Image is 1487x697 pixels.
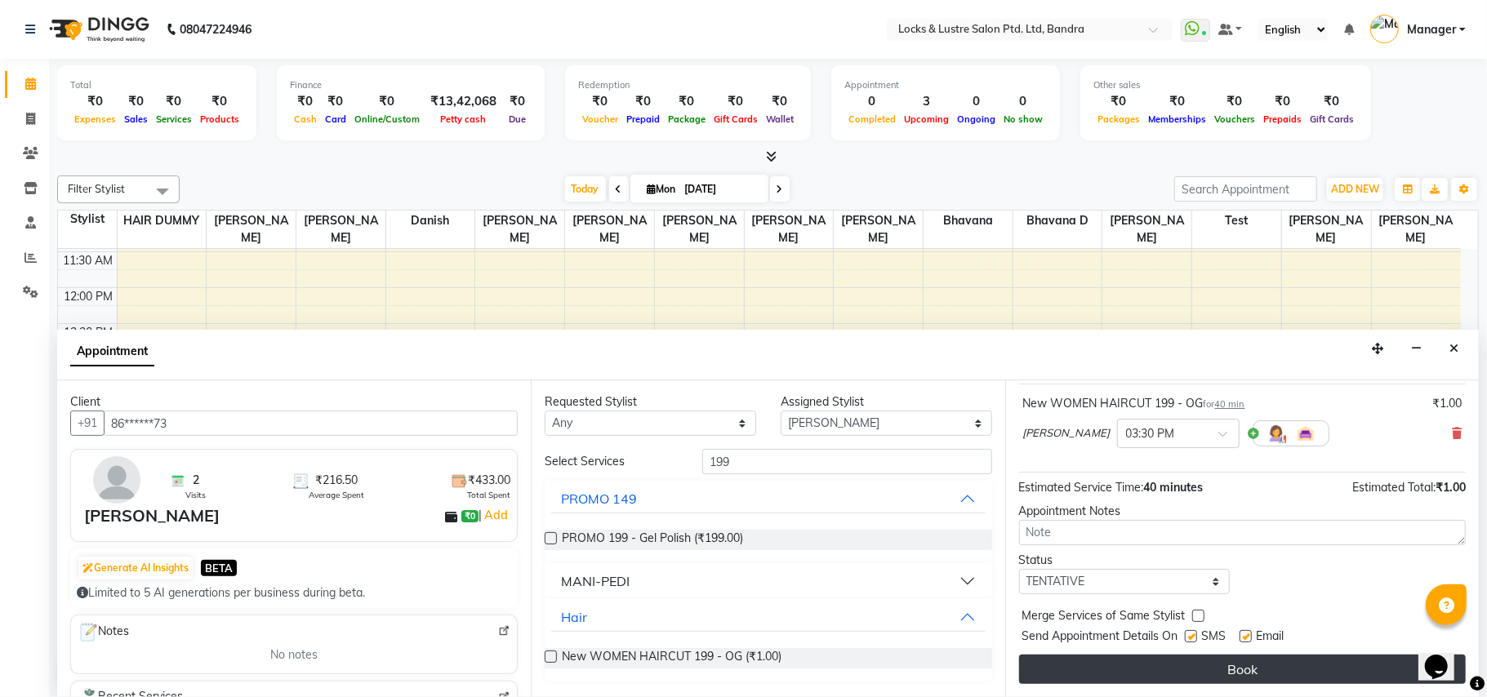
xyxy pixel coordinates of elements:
[386,211,475,231] span: danish
[565,176,606,202] span: Today
[196,113,243,125] span: Products
[467,489,510,501] span: Total Spent
[104,411,518,436] input: Search by Name/Mobile/Email/Code
[900,92,953,111] div: 3
[193,472,199,489] span: 2
[900,113,953,125] span: Upcoming
[1215,398,1245,410] span: 40 min
[1093,92,1144,111] div: ₹0
[196,92,243,111] div: ₹0
[953,92,999,111] div: 0
[70,393,518,411] div: Client
[1192,211,1281,231] span: test
[551,566,985,596] button: MANI-PEDI
[551,484,985,513] button: PROMO 149
[1023,425,1111,442] span: [PERSON_NAME]
[60,252,117,269] div: 11:30 AM
[532,453,689,470] div: Select Services
[321,113,350,125] span: Card
[844,92,900,111] div: 0
[1306,92,1358,111] div: ₹0
[844,78,1047,92] div: Appointment
[1306,113,1358,125] span: Gift Cards
[201,560,237,575] span: BETA
[1352,480,1436,495] span: Estimated Total:
[1296,424,1316,443] img: Interior.png
[655,211,744,248] span: [PERSON_NAME]
[290,92,321,111] div: ₹0
[1210,113,1259,125] span: Vouchers
[180,7,252,52] b: 08047224946
[1023,395,1245,412] div: New WOMEN HAIRCUT 199 - OG
[1418,632,1471,681] iframe: chat widget
[84,504,220,528] div: [PERSON_NAME]
[745,211,834,248] span: [PERSON_NAME]
[61,324,117,341] div: 12:30 PM
[999,92,1047,111] div: 0
[70,337,154,366] span: Appointment
[1267,424,1286,443] img: Hairdresser.png
[1257,628,1284,648] span: Email
[437,113,491,125] span: Petty cash
[70,92,120,111] div: ₹0
[551,602,985,632] button: Hair
[1102,211,1191,248] span: [PERSON_NAME]
[309,489,364,501] span: Average Spent
[1210,92,1259,111] div: ₹0
[1144,92,1210,111] div: ₹0
[1019,655,1466,684] button: Book
[78,557,193,579] button: Generate AI Insights
[953,113,999,125] span: Ongoing
[565,211,654,248] span: [PERSON_NAME]
[468,472,510,489] span: ₹433.00
[503,92,532,111] div: ₹0
[77,584,511,602] div: Limited to 5 AI generations per business during beta.
[710,113,762,125] span: Gift Cards
[622,92,664,111] div: ₹0
[475,211,564,248] span: [PERSON_NAME]
[424,92,503,111] div: ₹13,42,068
[664,92,710,111] div: ₹0
[1372,211,1461,248] span: [PERSON_NAME]
[1436,480,1466,495] span: ₹1.00
[562,530,743,550] span: PROMO 199 - Gel Polish (₹199.00)
[118,211,207,231] span: HAIR DUMMY
[844,113,900,125] span: Completed
[78,622,129,643] span: Notes
[120,113,152,125] span: Sales
[762,92,798,111] div: ₹0
[1093,78,1358,92] div: Other sales
[622,113,664,125] span: Prepaid
[70,113,120,125] span: Expenses
[924,211,1013,231] span: bhavana
[1370,15,1399,43] img: Manager
[578,78,798,92] div: Redemption
[1144,480,1204,495] span: 40 minutes
[1407,21,1456,38] span: Manager
[321,92,350,111] div: ₹0
[1013,211,1102,231] span: Bhavana D
[1331,183,1379,195] span: ADD NEW
[1093,113,1144,125] span: Packages
[1204,398,1245,410] small: for
[1019,480,1144,495] span: Estimated Service Time:
[1259,113,1306,125] span: Prepaids
[152,92,196,111] div: ₹0
[461,510,479,523] span: ₹0
[290,113,321,125] span: Cash
[296,211,385,248] span: [PERSON_NAME]
[664,113,710,125] span: Package
[762,113,798,125] span: Wallet
[561,489,637,508] div: PROMO 149
[578,92,622,111] div: ₹0
[152,113,196,125] span: Services
[561,571,630,591] div: MANI-PEDI
[1019,552,1231,569] div: Status
[207,211,296,248] span: [PERSON_NAME]
[185,489,206,501] span: Visits
[350,92,424,111] div: ₹0
[1282,211,1371,248] span: [PERSON_NAME]
[545,393,756,411] div: Requested Stylist
[1144,113,1210,125] span: Memberships
[505,113,530,125] span: Due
